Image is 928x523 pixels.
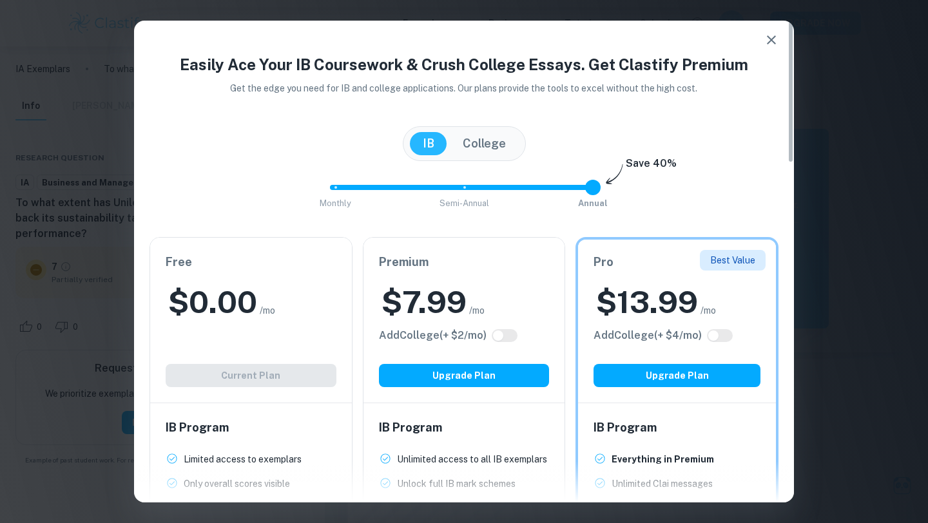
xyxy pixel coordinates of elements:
[168,281,257,323] h2: $ 0.00
[150,53,778,76] h4: Easily Ace Your IB Coursework & Crush College Essays. Get Clastify Premium
[710,253,755,267] p: Best Value
[594,253,760,271] h6: Pro
[594,419,760,437] h6: IB Program
[606,164,623,185] img: subscription-arrow.svg
[612,452,714,466] p: Everything in Premium
[379,253,550,271] h6: Premium
[379,328,487,343] h6: Click to see all the additional College features.
[594,364,760,387] button: Upgrade Plan
[260,303,275,318] span: /mo
[594,328,702,343] h6: Click to see all the additional College features.
[469,303,485,318] span: /mo
[578,198,608,208] span: Annual
[382,281,467,323] h2: $ 7.99
[440,198,489,208] span: Semi-Annual
[213,81,716,95] p: Get the edge you need for IB and college applications. Our plans provide the tools to excel witho...
[701,303,716,318] span: /mo
[379,419,550,437] h6: IB Program
[397,452,547,466] p: Unlimited access to all IB exemplars
[626,156,677,178] h6: Save 40%
[596,281,698,323] h2: $ 13.99
[184,452,302,466] p: Limited access to exemplars
[166,419,336,437] h6: IB Program
[166,253,336,271] h6: Free
[379,364,550,387] button: Upgrade Plan
[410,132,447,155] button: IB
[320,198,351,208] span: Monthly
[450,132,519,155] button: College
